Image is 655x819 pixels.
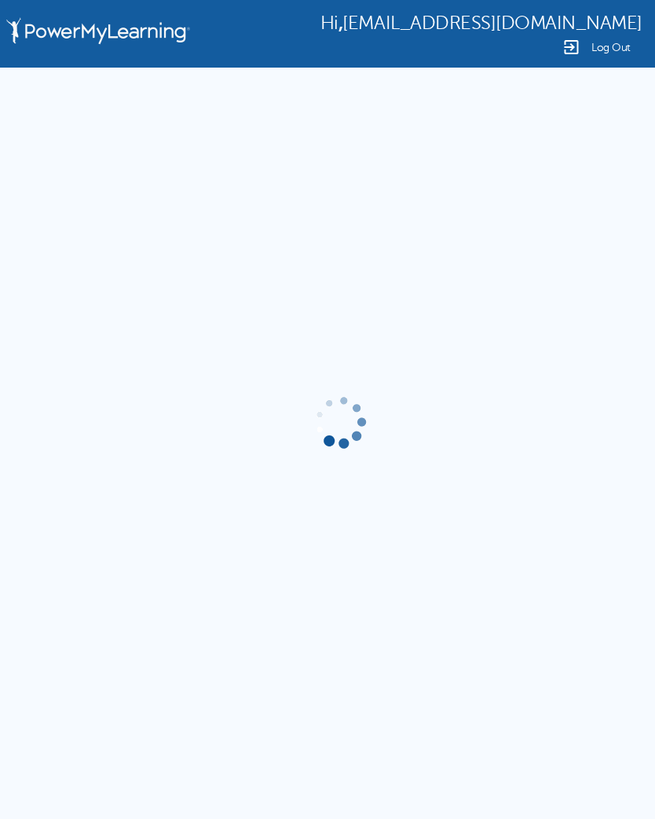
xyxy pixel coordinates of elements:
div: , [320,11,642,34]
span: Log Out [591,42,631,53]
img: gif-load2.gif [311,393,369,451]
span: Hi [320,13,338,34]
img: Logout Icon [562,38,580,57]
span: [EMAIL_ADDRESS][DOMAIN_NAME] [342,13,642,34]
